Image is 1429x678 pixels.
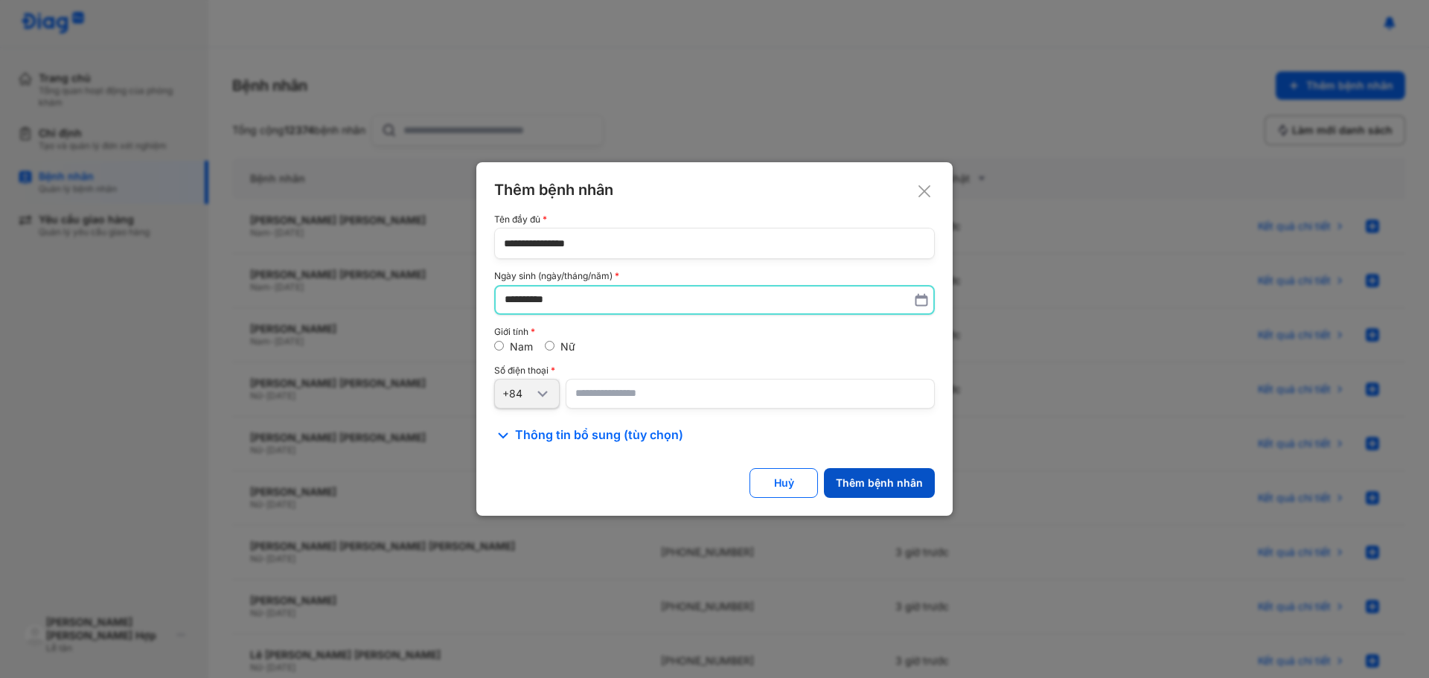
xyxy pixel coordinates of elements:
[494,365,935,376] div: Số điện thoại
[494,180,935,199] div: Thêm bệnh nhân
[502,387,534,400] div: +84
[510,340,533,353] label: Nam
[836,476,923,490] div: Thêm bệnh nhân
[494,214,935,225] div: Tên đầy đủ
[494,327,935,337] div: Giới tính
[494,271,935,281] div: Ngày sinh (ngày/tháng/năm)
[824,468,935,498] button: Thêm bệnh nhân
[560,340,575,353] label: Nữ
[749,468,818,498] button: Huỷ
[515,426,683,444] span: Thông tin bổ sung (tùy chọn)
